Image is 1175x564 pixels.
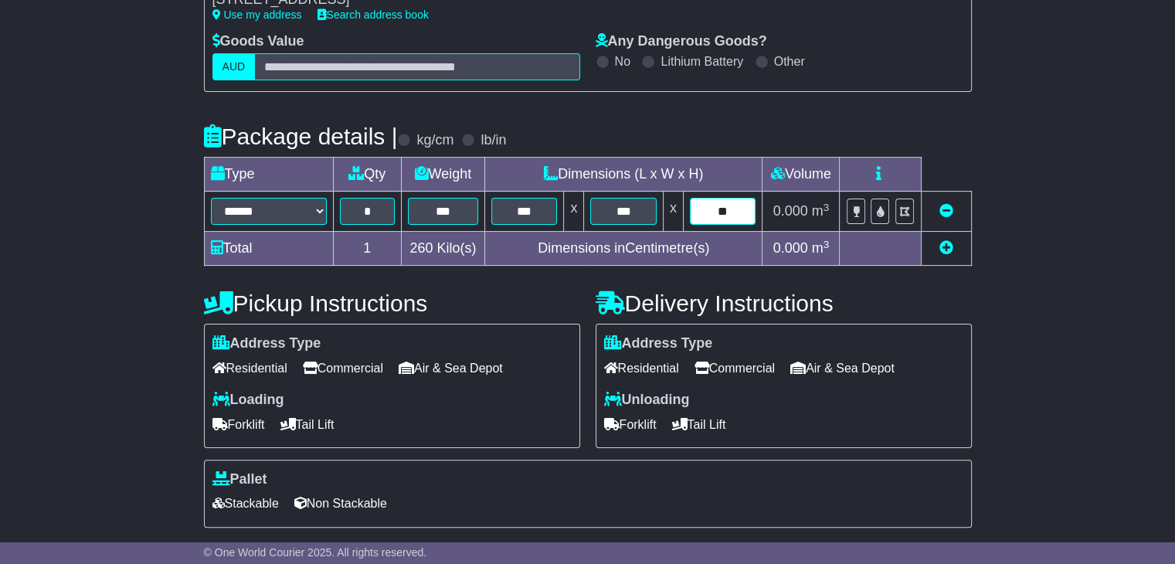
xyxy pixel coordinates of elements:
[333,232,401,266] td: 1
[790,356,895,380] span: Air & Sea Depot
[604,335,713,352] label: Address Type
[939,203,953,219] a: Remove this item
[204,124,398,149] h4: Package details |
[204,232,333,266] td: Total
[212,413,265,437] span: Forklift
[564,192,584,232] td: x
[212,33,304,50] label: Goods Value
[212,53,256,80] label: AUD
[294,491,387,515] span: Non Stackable
[615,54,630,69] label: No
[212,491,279,515] span: Stackable
[212,471,267,488] label: Pallet
[773,203,808,219] span: 0.000
[212,335,321,352] label: Address Type
[812,203,830,219] span: m
[481,132,506,149] label: lb/in
[773,240,808,256] span: 0.000
[596,33,767,50] label: Any Dangerous Goods?
[604,413,657,437] span: Forklift
[824,239,830,250] sup: 3
[484,232,762,266] td: Dimensions in Centimetre(s)
[204,290,580,316] h4: Pickup Instructions
[694,356,775,380] span: Commercial
[672,413,726,437] span: Tail Lift
[212,8,302,21] a: Use my address
[596,290,972,316] h4: Delivery Instructions
[212,356,287,380] span: Residential
[204,546,427,559] span: © One World Courier 2025. All rights reserved.
[774,54,805,69] label: Other
[824,202,830,213] sup: 3
[318,8,429,21] a: Search address book
[762,158,840,192] td: Volume
[401,232,484,266] td: Kilo(s)
[484,158,762,192] td: Dimensions (L x W x H)
[939,240,953,256] a: Add new item
[812,240,830,256] span: m
[212,392,284,409] label: Loading
[604,392,690,409] label: Unloading
[663,192,683,232] td: x
[416,132,453,149] label: kg/cm
[604,356,679,380] span: Residential
[280,413,335,437] span: Tail Lift
[661,54,743,69] label: Lithium Battery
[401,158,484,192] td: Weight
[303,356,383,380] span: Commercial
[333,158,401,192] td: Qty
[409,240,433,256] span: 260
[204,158,333,192] td: Type
[399,356,503,380] span: Air & Sea Depot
